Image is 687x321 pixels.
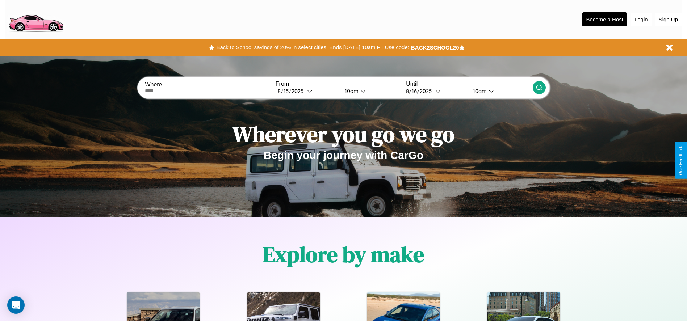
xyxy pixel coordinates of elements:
[214,42,411,52] button: Back to School savings of 20% in select cities! Ends [DATE] 10am PT.Use code:
[145,81,271,88] label: Where
[582,12,627,26] button: Become a Host
[678,146,683,175] div: Give Feedback
[339,87,402,95] button: 10am
[263,240,424,269] h1: Explore by make
[655,13,682,26] button: Sign Up
[5,4,66,34] img: logo
[341,88,360,94] div: 10am
[467,87,533,95] button: 10am
[7,296,25,314] div: Open Intercom Messenger
[406,88,435,94] div: 8 / 16 / 2025
[411,45,459,51] b: BACK2SCHOOL20
[469,88,489,94] div: 10am
[276,87,339,95] button: 8/15/2025
[278,88,307,94] div: 8 / 15 / 2025
[276,81,402,87] label: From
[631,13,652,26] button: Login
[406,81,532,87] label: Until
